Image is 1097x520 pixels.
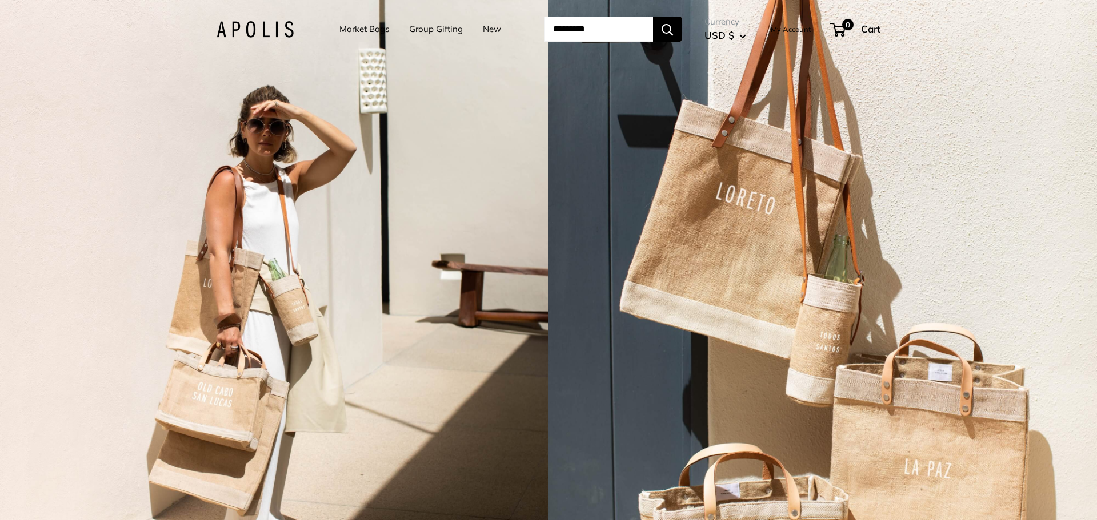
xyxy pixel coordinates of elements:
[704,14,746,30] span: Currency
[861,23,880,35] span: Cart
[771,22,811,36] a: My Account
[339,21,389,37] a: Market Bags
[544,17,653,42] input: Search...
[831,20,880,38] a: 0 Cart
[409,21,463,37] a: Group Gifting
[653,17,682,42] button: Search
[483,21,501,37] a: New
[842,19,854,30] span: 0
[704,26,746,45] button: USD $
[217,21,294,38] img: Apolis
[704,29,734,41] span: USD $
